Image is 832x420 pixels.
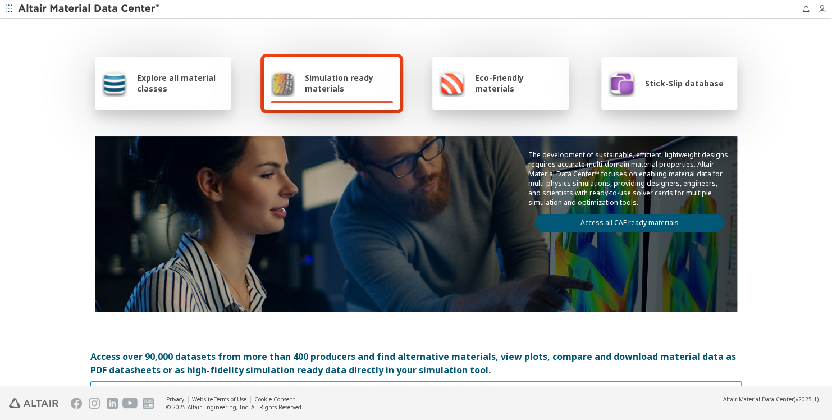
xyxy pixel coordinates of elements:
span: Explore all material classes [137,72,225,94]
img: Stick-Slip database [608,70,635,97]
img: Eco-Friendly materials [439,70,465,97]
img: Simulation ready materials [271,70,295,97]
img: Altair Material Data Center [18,3,161,15]
div: Access over 90,000 datasets from more than 400 producers and find alternative materials, view plo... [90,350,742,377]
span: Stick-Slip database [645,78,724,89]
img: Explore all material classes [102,70,127,97]
div: (v2025.1) [723,395,819,403]
span: Altair Material Data Center [723,395,794,403]
span: Eco-Friendly materials [475,72,561,94]
a: Cookie Consent [254,395,295,403]
span: Simulation ready materials [305,72,393,94]
img: Altair Engineering [9,398,58,408]
div: © 2025 Altair Engineering, Inc. All Rights Reserved. [166,403,303,411]
a: Access all CAE ready materials [535,214,724,232]
a: Website Terms of Use [192,395,246,403]
p: The development of sustainable, efficient, lightweight designs requires accurate multi-domain mat... [528,150,730,207]
a: Privacy [166,395,184,403]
